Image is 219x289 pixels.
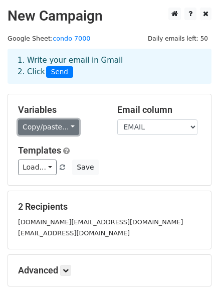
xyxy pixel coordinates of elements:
[18,229,130,237] small: [EMAIL_ADDRESS][DOMAIN_NAME]
[18,160,57,175] a: Load...
[18,145,61,156] a: Templates
[117,104,201,115] h5: Email column
[144,33,211,44] span: Daily emails left: 50
[18,265,201,276] h5: Advanced
[18,201,201,212] h5: 2 Recipients
[144,35,211,42] a: Daily emails left: 50
[169,241,219,289] div: วิดเจ็ตการแชท
[8,8,211,25] h2: New Campaign
[18,119,79,135] a: Copy/paste...
[72,160,98,175] button: Save
[18,218,183,226] small: [DOMAIN_NAME][EMAIL_ADDRESS][DOMAIN_NAME]
[53,35,90,42] a: condo 7000
[8,35,90,42] small: Google Sheet:
[169,241,219,289] iframe: Chat Widget
[46,66,73,78] span: Send
[10,55,209,78] div: 1. Write your email in Gmail 2. Click
[18,104,102,115] h5: Variables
